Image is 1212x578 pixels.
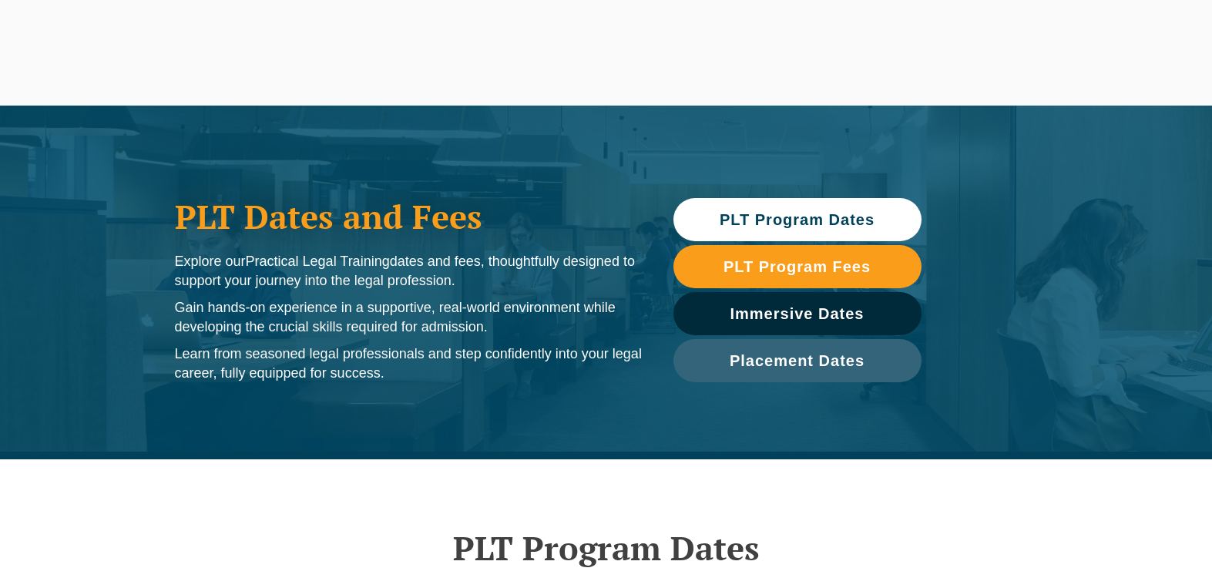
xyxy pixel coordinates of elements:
[730,353,865,368] span: Placement Dates
[720,212,875,227] span: PLT Program Dates
[167,529,1046,567] h2: PLT Program Dates
[175,344,643,383] p: Learn from seasoned legal professionals and step confidently into your legal career, fully equipp...
[673,198,922,241] a: PLT Program Dates
[175,252,643,291] p: Explore our dates and fees, thoughtfully designed to support your journey into the legal profession.
[673,339,922,382] a: Placement Dates
[724,259,871,274] span: PLT Program Fees
[175,298,643,337] p: Gain hands-on experience in a supportive, real-world environment while developing the crucial ski...
[175,197,643,236] h1: PLT Dates and Fees
[673,245,922,288] a: PLT Program Fees
[246,254,390,269] span: Practical Legal Training
[730,306,865,321] span: Immersive Dates
[673,292,922,335] a: Immersive Dates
